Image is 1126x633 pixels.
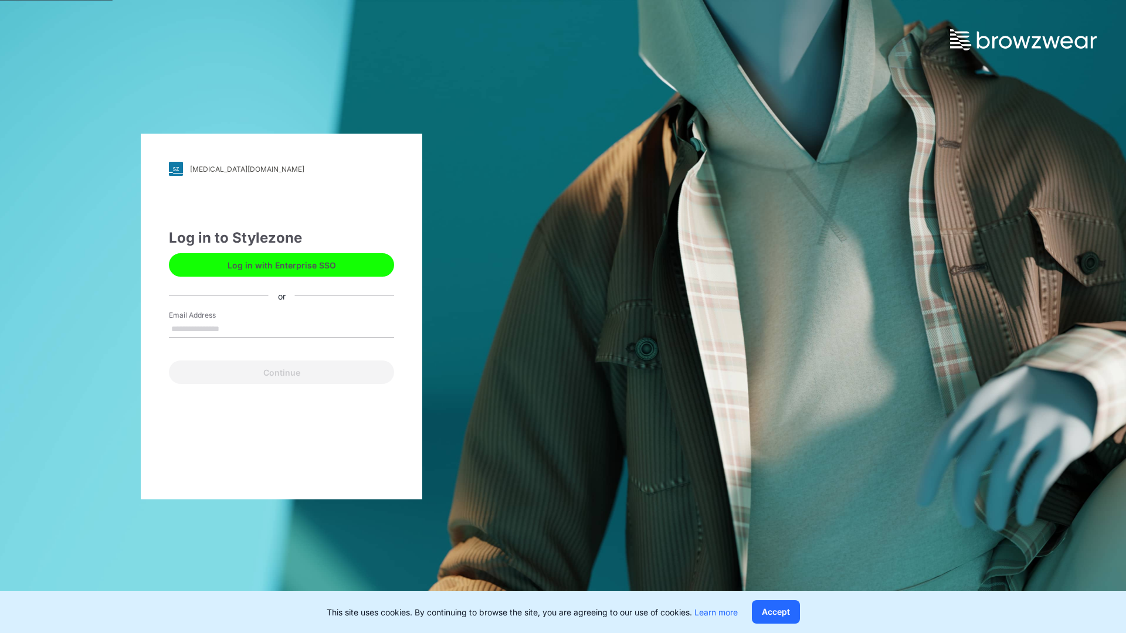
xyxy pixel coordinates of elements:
[694,607,738,617] a: Learn more
[190,165,304,173] div: [MEDICAL_DATA][DOMAIN_NAME]
[169,253,394,277] button: Log in with Enterprise SSO
[950,29,1097,50] img: browzwear-logo.73288ffb.svg
[169,227,394,249] div: Log in to Stylezone
[269,290,295,302] div: or
[327,606,738,618] p: This site uses cookies. By continuing to browse the site, you are agreeing to our use of cookies.
[752,600,800,624] button: Accept
[169,310,251,321] label: Email Address
[169,162,183,176] img: svg+xml;base64,PHN2ZyB3aWR0aD0iMjgiIGhlaWdodD0iMjgiIHZpZXdCb3g9IjAgMCAyOCAyOCIgZmlsbD0ibm9uZSIgeG...
[169,162,394,176] a: [MEDICAL_DATA][DOMAIN_NAME]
